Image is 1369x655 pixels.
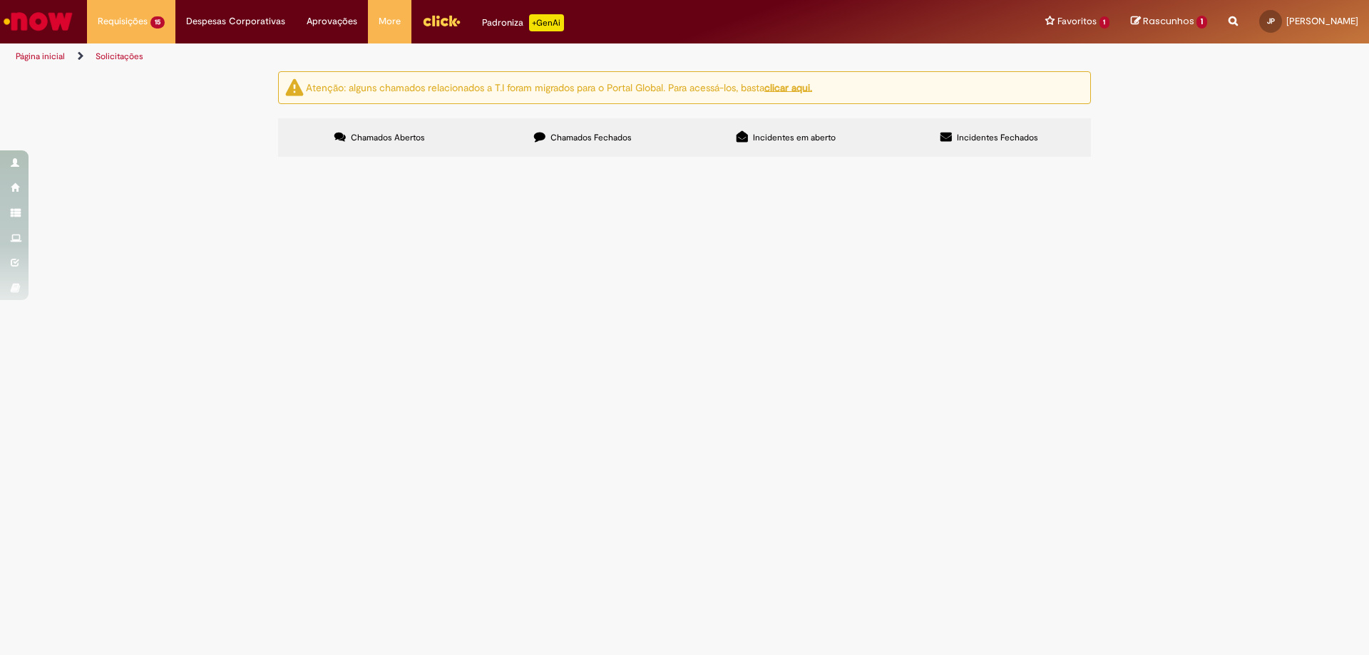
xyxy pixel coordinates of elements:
[1057,14,1097,29] span: Favoritos
[307,14,357,29] span: Aprovações
[764,81,812,93] a: clicar aqui.
[529,14,564,31] p: +GenAi
[96,51,143,62] a: Solicitações
[98,14,148,29] span: Requisições
[16,51,65,62] a: Página inicial
[150,16,165,29] span: 15
[1196,16,1207,29] span: 1
[482,14,564,31] div: Padroniza
[379,14,401,29] span: More
[11,43,902,70] ul: Trilhas de página
[306,81,812,93] ng-bind-html: Atenção: alguns chamados relacionados a T.I foram migrados para o Portal Global. Para acessá-los,...
[351,132,425,143] span: Chamados Abertos
[1143,14,1194,28] span: Rascunhos
[422,10,461,31] img: click_logo_yellow_360x200.png
[1267,16,1275,26] span: JP
[1286,15,1358,27] span: [PERSON_NAME]
[550,132,632,143] span: Chamados Fechados
[1,7,75,36] img: ServiceNow
[186,14,285,29] span: Despesas Corporativas
[957,132,1038,143] span: Incidentes Fechados
[1099,16,1110,29] span: 1
[1131,15,1207,29] a: Rascunhos
[753,132,836,143] span: Incidentes em aberto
